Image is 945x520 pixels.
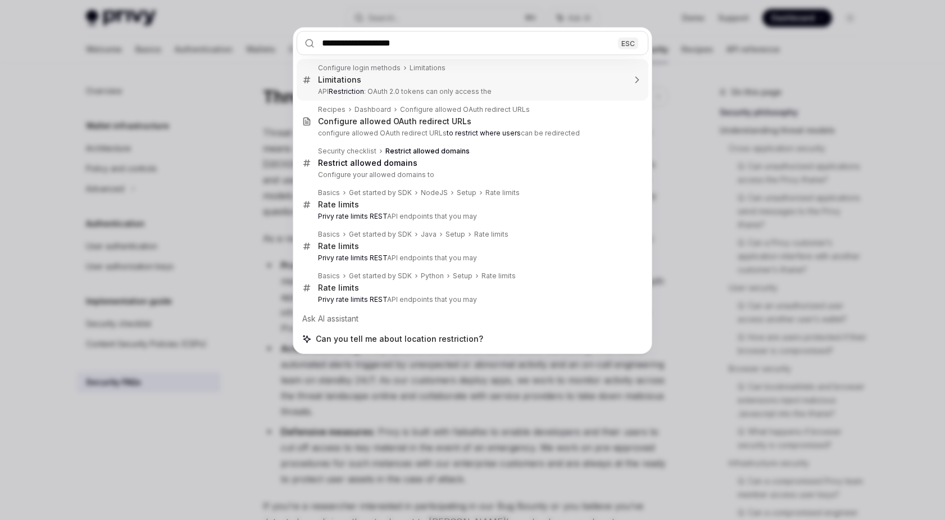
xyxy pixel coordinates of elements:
div: Configure login methods [318,64,401,73]
div: Rate limits [481,272,516,281]
div: Basics [318,230,340,239]
b: Restriction [329,87,364,96]
b: to restrict where users [447,129,521,137]
div: Get started by SDK [349,272,412,281]
b: Restrict allowed domains [385,147,470,155]
b: Privy rate limits REST [318,212,387,220]
div: Java [421,230,437,239]
div: Rate limits [474,230,508,239]
div: Limitations [410,64,446,73]
div: Setup [446,230,465,239]
div: Rate limits [485,188,520,197]
div: Ask AI assistant [297,309,648,329]
p: API endpoints that you may [318,295,625,304]
div: Basics [318,188,340,197]
p: API : OAuth 2.0 tokens can only access the [318,87,625,96]
span: Can you tell me about location restriction? [316,333,483,345]
div: Recipes [318,105,346,114]
div: Setup [457,188,476,197]
p: Configure your allowed domains to [318,170,625,179]
div: Configure allowed OAuth redirect URLs [400,105,530,114]
div: Rate limits [318,200,359,210]
p: configure allowed OAuth redirect URLs can be redirected [318,129,625,138]
div: Basics [318,272,340,281]
div: Get started by SDK [349,230,412,239]
div: Rate limits [318,241,359,251]
div: Configure allowed OAuth redirect URLs [318,116,471,126]
b: Privy rate limits REST [318,295,387,304]
b: Restrict allowed domains [318,158,417,168]
div: Limitations [318,75,361,85]
div: Get started by SDK [349,188,412,197]
div: Setup [453,272,472,281]
p: API endpoints that you may [318,212,625,221]
div: Dashboard [355,105,391,114]
div: NodeJS [421,188,448,197]
div: Rate limits [318,283,359,293]
div: ESC [618,37,638,49]
b: Privy rate limits REST [318,254,387,262]
div: Python [421,272,444,281]
p: API endpoints that you may [318,254,625,263]
div: Security checklist [318,147,376,156]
